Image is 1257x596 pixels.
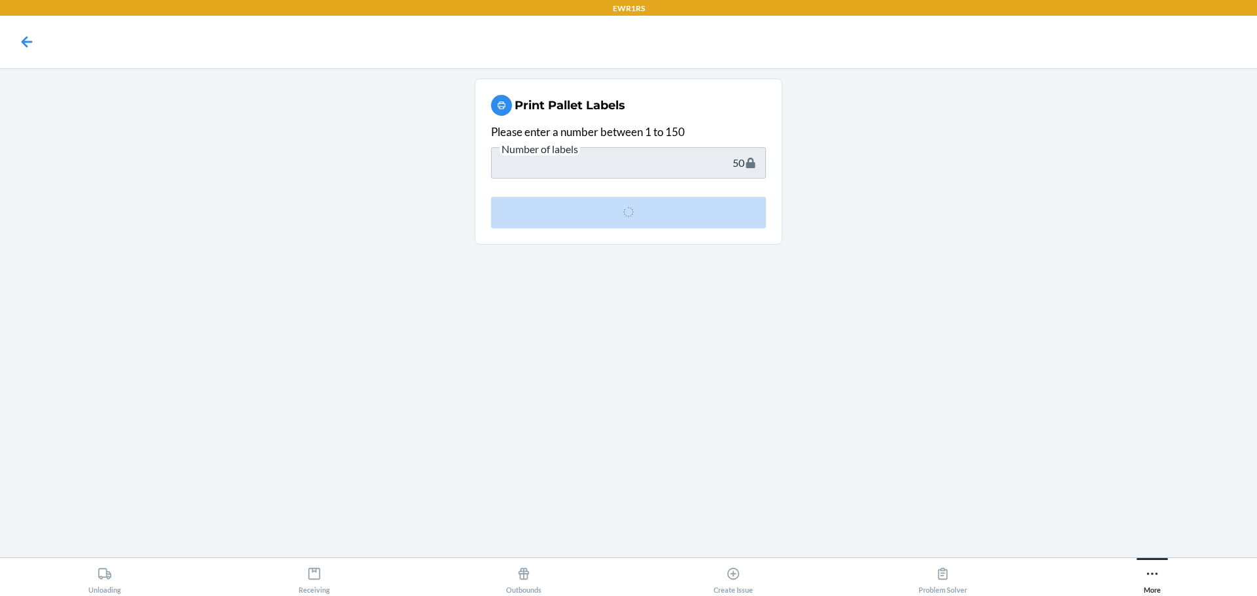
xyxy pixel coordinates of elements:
button: Receiving [209,558,419,594]
button: More [1047,558,1257,594]
span: Number of labels [500,143,580,156]
div: Outbounds [506,561,541,594]
button: Create Issue [628,558,838,594]
div: Create Issue [714,561,753,594]
button: Problem Solver [838,558,1047,594]
div: Problem Solver [919,561,967,594]
button: Outbounds [419,558,628,594]
div: More [1144,561,1161,594]
p: EWR1RS [613,3,645,14]
div: Unloading [88,561,121,594]
div: Please enter a number between 1 to 150 [491,124,766,141]
h2: Print Pallet Labels [515,97,625,114]
input: Number of labels [491,147,766,179]
div: Receiving [299,561,330,594]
